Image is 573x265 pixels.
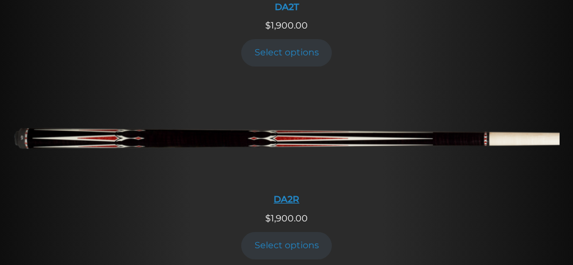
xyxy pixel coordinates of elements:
[241,39,332,67] a: Add to cart: “DA2T”
[265,20,271,31] span: $
[13,97,560,212] a: DA2R DA2R
[265,213,271,224] span: $
[265,20,308,31] span: 1,900.00
[265,213,308,224] span: 1,900.00
[241,232,332,259] a: Add to cart: “DA2R”
[13,194,560,205] div: DA2R
[13,97,560,187] img: DA2R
